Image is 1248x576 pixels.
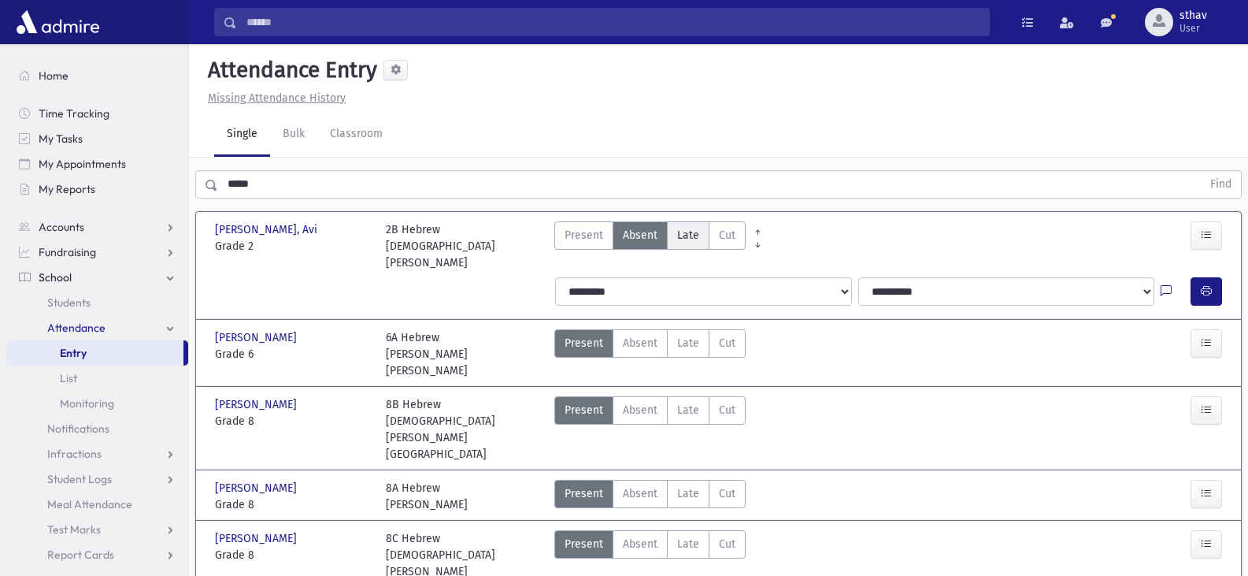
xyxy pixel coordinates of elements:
a: My Reports [6,177,188,202]
span: [PERSON_NAME], Avi [215,221,320,238]
div: AttTypes [554,480,746,513]
img: AdmirePro [13,6,103,38]
a: Students [6,290,188,315]
span: Late [677,485,699,502]
a: Bulk [270,113,317,157]
span: [PERSON_NAME] [215,480,300,496]
u: Missing Attendance History [208,91,346,105]
button: Find [1201,171,1241,198]
a: My Appointments [6,151,188,177]
span: Meal Attendance [47,497,132,511]
a: Accounts [6,214,188,240]
input: Search [237,8,989,36]
span: Present [565,485,603,502]
span: Grade 8 [215,547,370,563]
div: AttTypes [554,221,746,271]
span: Notifications [47,422,109,436]
span: Grade 2 [215,238,370,255]
span: Absent [623,536,657,552]
span: My Appointments [39,157,126,171]
span: Present [565,536,603,552]
div: 2B Hebrew [DEMOGRAPHIC_DATA][PERSON_NAME] [386,221,541,271]
span: Student Logs [47,472,112,486]
span: Present [565,227,603,243]
a: Meal Attendance [6,492,188,517]
span: Grade 8 [215,496,370,513]
div: 8B Hebrew [DEMOGRAPHIC_DATA][PERSON_NAME][GEOGRAPHIC_DATA] [386,396,541,463]
span: Report Cards [47,548,114,562]
a: Test Marks [6,517,188,542]
a: Student Logs [6,466,188,492]
span: Late [677,335,699,351]
span: Absent [623,485,657,502]
a: Single [214,113,270,157]
a: List [6,366,188,391]
span: [PERSON_NAME] [215,329,300,346]
a: Time Tracking [6,101,188,126]
span: Entry [60,346,87,360]
span: School [39,270,72,284]
div: 8A Hebrew [PERSON_NAME] [386,480,468,513]
div: AttTypes [554,396,746,463]
span: List [60,371,77,385]
span: Cut [719,485,735,502]
span: Grade 8 [215,413,370,429]
a: School [6,265,188,290]
span: Absent [623,227,657,243]
span: Test Marks [47,522,101,537]
span: Cut [719,335,735,351]
span: Monitoring [60,396,114,411]
span: [PERSON_NAME] [215,530,300,547]
span: Absent [623,402,657,418]
span: Absent [623,335,657,351]
a: My Tasks [6,126,188,151]
span: [PERSON_NAME] [215,396,300,413]
span: Grade 6 [215,346,370,362]
span: Cut [719,227,735,243]
span: Attendance [47,321,106,335]
a: Infractions [6,441,188,466]
a: Missing Attendance History [202,91,346,105]
a: Report Cards [6,542,188,567]
span: My Reports [39,182,95,196]
span: Fundraising [39,245,96,259]
div: AttTypes [554,329,746,379]
span: Cut [719,402,735,418]
a: Entry [6,340,183,366]
span: Infractions [47,447,102,461]
span: Late [677,227,699,243]
a: Fundraising [6,240,188,265]
span: Students [47,295,91,310]
span: User [1179,22,1207,35]
span: Accounts [39,220,84,234]
a: Monitoring [6,391,188,416]
span: My Tasks [39,132,83,146]
span: Late [677,402,699,418]
span: Late [677,536,699,552]
a: Classroom [317,113,395,157]
a: Notifications [6,416,188,441]
span: Home [39,69,69,83]
span: Cut [719,536,735,552]
a: Attendance [6,315,188,340]
span: sthav [1179,9,1207,22]
h5: Attendance Entry [202,57,377,84]
span: Present [565,402,603,418]
a: Home [6,63,188,88]
span: Present [565,335,603,351]
div: 6A Hebrew [PERSON_NAME] [PERSON_NAME] [386,329,541,379]
span: Time Tracking [39,106,109,121]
